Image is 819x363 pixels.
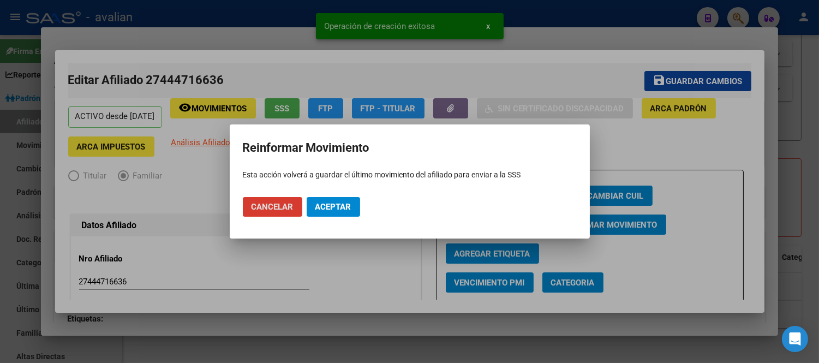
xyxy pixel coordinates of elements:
span: Aceptar [315,202,351,212]
div: Open Intercom Messenger [782,326,808,352]
button: Cancelar [243,197,302,217]
p: Esta acción volverá a guardar el último movimiento del afiliado para enviar a la SSS [243,169,577,181]
button: Aceptar [307,197,360,217]
h2: Reinformar Movimiento [243,138,577,158]
span: Cancelar [252,202,294,212]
